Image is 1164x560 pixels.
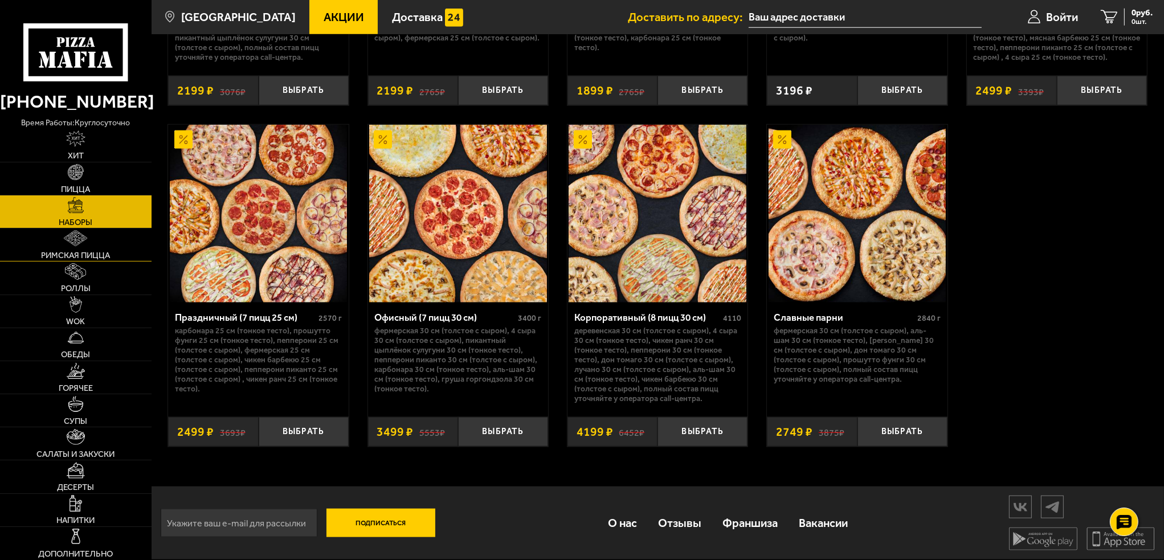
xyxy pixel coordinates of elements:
[59,384,93,393] span: Горячее
[177,426,214,438] span: 2499 ₽
[657,417,748,447] button: Выбрать
[181,11,296,23] span: [GEOGRAPHIC_DATA]
[324,11,364,23] span: Акции
[41,251,110,260] span: Римская пицца
[168,125,348,303] a: АкционныйПраздничный (7 пицц 25 см)
[36,450,115,459] span: Салаты и закуски
[819,426,844,438] s: 3875 ₽
[577,426,613,438] span: 4199 ₽
[56,516,95,525] span: Напитки
[161,509,317,537] input: Укажите ваш e-mail для рассылки
[66,317,85,326] span: WOK
[773,130,791,149] img: Акционный
[628,11,749,23] span: Доставить по адресу:
[177,84,214,96] span: 2199 ₽
[774,326,941,384] p: Фермерская 30 см (толстое с сыром), Аль-Шам 30 см (тонкое тесто), [PERSON_NAME] 30 см (толстое с ...
[369,125,547,303] img: Офисный (7 пицц 30 см)
[776,426,812,438] span: 2749 ₽
[857,76,947,105] button: Выбрать
[1042,497,1063,517] img: tg
[619,426,645,438] s: 6452 ₽
[368,125,548,303] a: АкционныйОфисный (7 пицц 30 см)
[38,550,113,558] span: Дополнительно
[723,313,741,323] span: 4110
[1057,76,1147,105] button: Выбрать
[619,84,645,96] s: 2765 ₽
[749,7,982,28] span: проспект Солидарности, 8к3
[574,326,741,403] p: Деревенская 30 см (толстое с сыром), 4 сыра 30 см (тонкое тесто), Чикен Ранч 30 см (тонкое тесто)...
[419,84,445,96] s: 2765 ₽
[175,326,342,394] p: Карбонара 25 см (тонкое тесто), Прошутто Фунги 25 см (тонкое тесто), Пепперони 25 см (толстое с с...
[64,417,87,426] span: Супы
[170,125,348,303] img: Праздничный (7 пицц 25 см)
[976,84,1012,96] span: 2499 ₽
[788,504,858,543] a: Вакансии
[712,504,789,543] a: Франшиза
[374,130,392,149] img: Акционный
[57,483,94,492] span: Десерты
[567,125,748,303] a: АкционныйКорпоративный (8 пицц 30 см)
[377,84,414,96] span: 2199 ₽
[377,426,414,438] span: 3499 ₽
[445,9,463,27] img: 15daf4d41897b9f0e9f617042186c801.svg
[1046,11,1078,23] span: Войти
[61,350,90,359] span: Обеды
[220,84,246,96] s: 3076 ₽
[392,11,443,23] span: Доставка
[259,76,349,105] button: Выбрать
[574,312,720,323] div: Корпоративный (8 пицц 30 см)
[175,312,316,323] div: Праздничный (7 пицц 25 см)
[220,426,246,438] s: 3693 ₽
[917,313,941,323] span: 2840 г
[458,417,548,447] button: Выбрать
[374,326,541,394] p: Фермерская 30 см (толстое с сыром), 4 сыра 30 см (толстое с сыром), Пикантный цыплёнок сулугуни 3...
[569,125,746,303] img: Корпоративный (8 пицц 30 см)
[458,76,548,105] button: Выбрать
[1010,497,1031,517] img: vk
[326,509,436,537] button: Подписаться
[1132,9,1153,17] span: 0 руб.
[518,313,541,323] span: 3400 г
[318,313,342,323] span: 2570 г
[61,284,91,293] span: Роллы
[598,504,648,543] a: О нас
[59,218,92,227] span: Наборы
[61,185,90,194] span: Пицца
[776,84,812,96] span: 3196 ₽
[259,417,349,447] button: Выбрать
[648,504,712,543] a: Отзывы
[767,125,947,303] a: АкционныйСлавные парни
[1132,18,1153,26] span: 0 шт.
[1018,84,1044,96] s: 3393 ₽
[657,76,748,105] button: Выбрать
[769,125,946,303] img: Славные парни
[68,152,84,160] span: Хит
[174,130,193,149] img: Акционный
[419,426,445,438] s: 5553 ₽
[577,84,613,96] span: 1899 ₽
[374,312,515,323] div: Офисный (7 пицц 30 см)
[749,7,982,28] input: Ваш адрес доставки
[574,130,592,149] img: Акционный
[857,417,947,447] button: Выбрать
[774,312,914,323] div: Славные парни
